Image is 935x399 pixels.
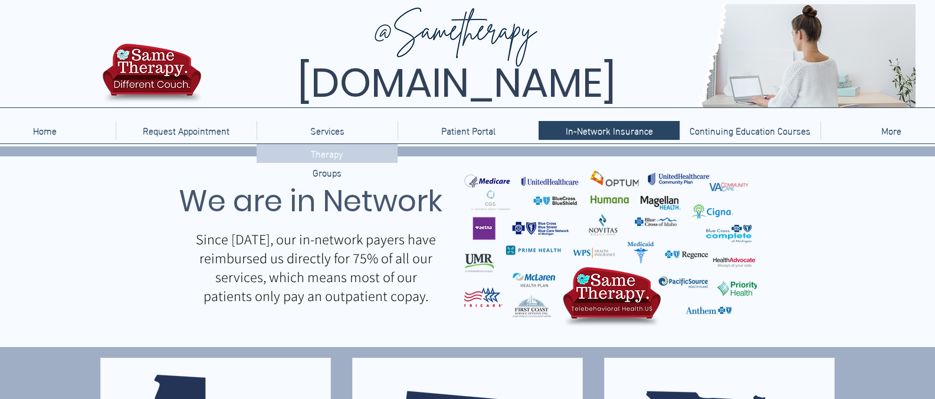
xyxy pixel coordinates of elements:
div: Services [257,121,398,140]
p: Services [304,121,350,140]
img: TBH.US [99,42,205,112]
p: More [875,121,907,140]
p: Therapy [306,144,347,162]
img: TelebehavioralHealth.US In-Network Insurances [464,160,757,332]
p: Home [27,121,63,140]
img: Same Therapy, Different Couch. TelebehavioralHealth.US [204,4,916,107]
p: Request Appointment [137,121,235,140]
span: [DOMAIN_NAME] [297,55,616,111]
p: In-Network Insurance [560,121,659,140]
span: We are in Network [179,180,442,222]
a: In-Network Insurance [539,121,680,140]
p: Continuing Education Courses [684,121,816,140]
a: Continuing Education Courses [680,121,821,140]
a: Request Appointment [116,121,257,140]
p: Since [DATE], our in-network payers have reimbursed us directly for 75% of all our services, whic... [194,230,438,305]
p: Patient Portal [435,121,501,140]
a: Therapy [257,144,398,162]
a: Patient Portal [398,121,539,140]
p: Groups [308,163,346,181]
a: Groups [257,162,398,181]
